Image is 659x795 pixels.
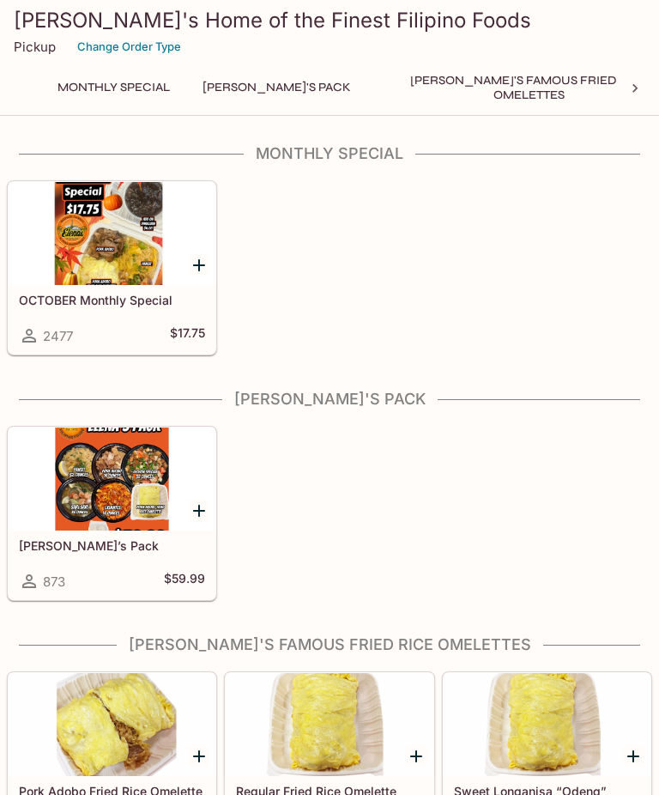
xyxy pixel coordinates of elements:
[9,182,215,285] div: OCTOBER Monthly Special
[8,181,216,355] a: OCTOBER Monthly Special2477$17.75
[9,673,215,776] div: Pork Adobo Fried Rice Omelette
[164,571,205,592] h5: $59.99
[43,328,73,344] span: 2477
[14,7,645,33] h3: [PERSON_NAME]'s Home of the Finest Filipino Foods
[406,745,427,767] button: Add Regular Fried Rice Omelette
[188,254,209,276] button: Add OCTOBER Monthly Special
[19,293,205,307] h5: OCTOBER Monthly Special
[226,673,432,776] div: Regular Fried Rice Omelette
[19,538,205,553] h5: [PERSON_NAME]’s Pack
[8,427,216,600] a: [PERSON_NAME]’s Pack873$59.99
[48,76,179,100] button: Monthly Special
[170,325,205,346] h5: $17.75
[188,745,209,767] button: Add Pork Adobo Fried Rice Omelette
[7,144,652,163] h4: Monthly Special
[193,76,360,100] button: [PERSON_NAME]'s Pack
[43,573,65,590] span: 873
[444,673,650,776] div: Sweet Longanisa “Odeng” Omelette
[7,390,652,409] h4: [PERSON_NAME]'s Pack
[188,500,209,521] button: Add Elena’s Pack
[623,745,644,767] button: Add Sweet Longanisa “Odeng” Omelette
[14,39,56,55] p: Pickup
[70,33,189,60] button: Change Order Type
[7,635,652,654] h4: [PERSON_NAME]'s Famous Fried Rice Omelettes
[9,428,215,531] div: Elena’s Pack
